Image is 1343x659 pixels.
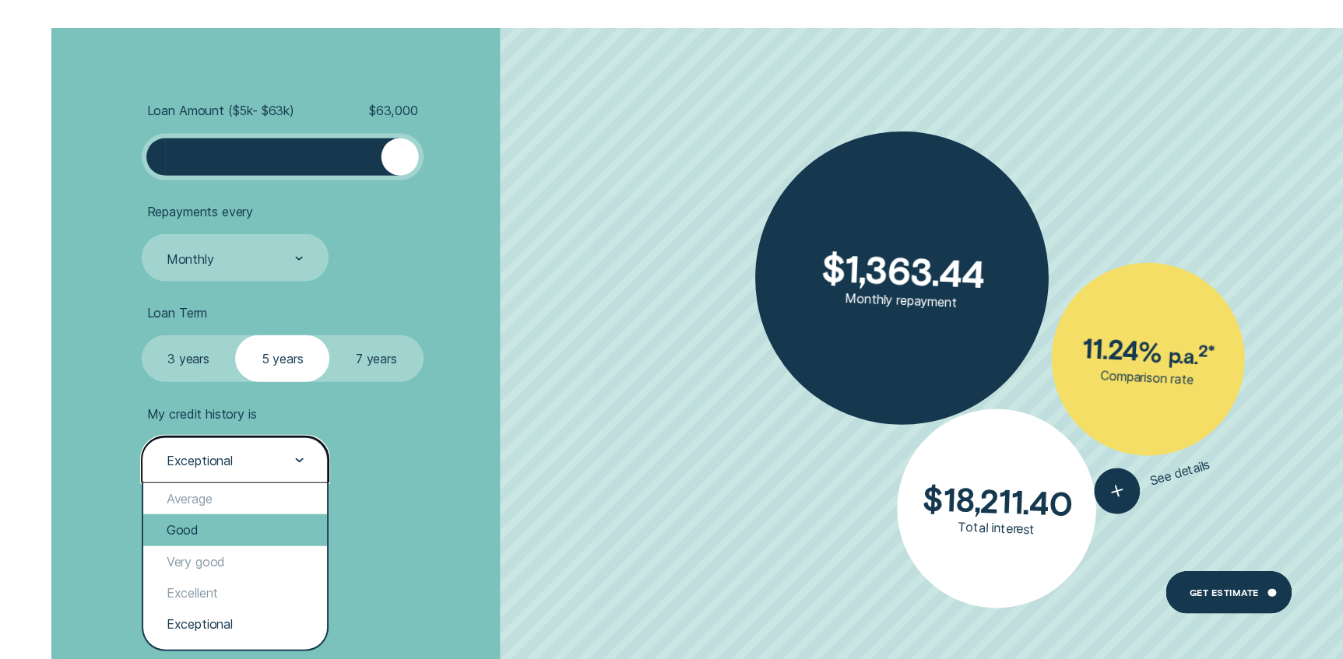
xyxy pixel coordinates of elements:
div: Excellent [143,577,327,608]
span: $ 63,000 [369,103,418,118]
div: Exceptional [167,453,233,468]
label: 3 years [142,335,236,382]
a: Get Estimate [1165,571,1291,613]
span: See details [1148,457,1211,489]
label: 5 years [235,335,329,382]
div: Average [143,483,327,514]
button: See details [1088,442,1215,520]
div: Very good [143,546,327,577]
span: Loan Amount ( $5k - $63k ) [147,103,294,118]
span: Loan Term [147,305,208,321]
label: 7 years [329,335,424,382]
div: Monthly [167,251,214,266]
div: Exceptional [143,608,327,640]
div: Good [143,514,327,545]
span: My credit history is [147,406,257,422]
span: Repayments every [147,204,253,219]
